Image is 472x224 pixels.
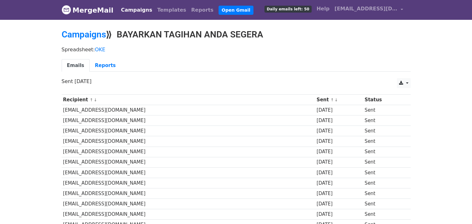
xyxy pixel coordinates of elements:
th: Status [363,95,404,105]
a: Open Gmail [219,6,253,15]
div: [DATE] [317,200,362,208]
a: Help [314,3,332,15]
div: [DATE] [317,180,362,187]
a: Reports [90,59,121,72]
td: [EMAIL_ADDRESS][DOMAIN_NAME] [62,178,315,188]
td: [EMAIL_ADDRESS][DOMAIN_NAME] [62,199,315,209]
td: Sent [363,105,404,115]
div: [DATE] [317,211,362,218]
div: [DATE] [317,169,362,176]
a: Emails [62,59,90,72]
td: Sent [363,167,404,178]
p: Sent [DATE] [62,78,411,85]
td: Sent [363,209,404,220]
div: [DATE] [317,190,362,197]
a: MergeMail [62,3,114,17]
td: [EMAIL_ADDRESS][DOMAIN_NAME] [62,157,315,167]
td: Sent [363,199,404,209]
td: [EMAIL_ADDRESS][DOMAIN_NAME] [62,167,315,178]
div: [DATE] [317,117,362,124]
td: Sent [363,136,404,147]
a: OKE [95,47,105,53]
a: ↑ [90,98,93,102]
td: Sent [363,188,404,199]
a: [EMAIL_ADDRESS][DOMAIN_NAME] [332,3,406,17]
div: [DATE] [317,127,362,135]
div: [DATE] [317,159,362,166]
img: MergeMail logo [62,5,71,14]
p: Spreadsheet: [62,46,411,53]
a: Templates [155,4,189,16]
div: [DATE] [317,107,362,114]
th: Recipient [62,95,315,105]
a: Campaigns [119,4,155,16]
td: [EMAIL_ADDRESS][DOMAIN_NAME] [62,115,315,126]
a: Reports [189,4,216,16]
a: ↓ [335,98,338,102]
h2: ⟫ BAYARKAN TAGIHAN ANDA SEGERA [62,29,411,40]
td: Sent [363,115,404,126]
div: [DATE] [317,148,362,155]
th: Sent [315,95,363,105]
td: [EMAIL_ADDRESS][DOMAIN_NAME] [62,105,315,115]
span: Daily emails left: 50 [264,6,311,13]
td: Sent [363,126,404,136]
td: [EMAIL_ADDRESS][DOMAIN_NAME] [62,147,315,157]
td: [EMAIL_ADDRESS][DOMAIN_NAME] [62,136,315,147]
td: Sent [363,178,404,188]
td: Sent [363,147,404,157]
td: [EMAIL_ADDRESS][DOMAIN_NAME] [62,188,315,199]
td: [EMAIL_ADDRESS][DOMAIN_NAME] [62,126,315,136]
a: Daily emails left: 50 [262,3,314,15]
iframe: Chat Widget [441,194,472,224]
span: [EMAIL_ADDRESS][DOMAIN_NAME] [335,5,397,13]
td: [EMAIL_ADDRESS][DOMAIN_NAME] [62,209,315,220]
div: [DATE] [317,138,362,145]
a: ↓ [94,98,97,102]
td: Sent [363,157,404,167]
a: Campaigns [62,29,106,40]
a: ↑ [330,98,334,102]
